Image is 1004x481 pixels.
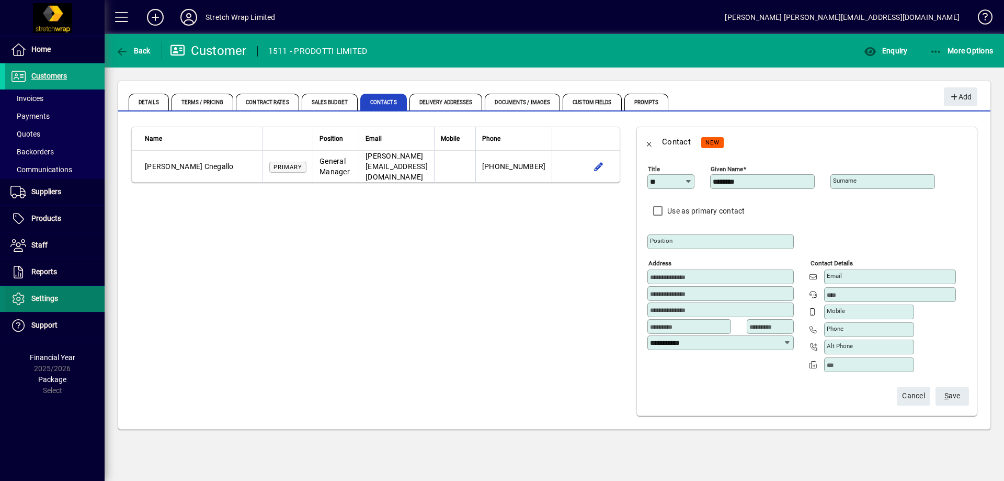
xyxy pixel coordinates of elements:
[5,37,105,63] a: Home
[31,214,61,222] span: Products
[5,232,105,259] a: Staff
[5,179,105,205] a: Suppliers
[273,164,302,171] span: Primary
[31,267,57,276] span: Reports
[366,152,428,181] span: [PERSON_NAME][EMAIL_ADDRESS][DOMAIN_NAME]
[30,353,75,362] span: Financial Year
[864,47,907,55] span: Enquiry
[10,130,40,138] span: Quotes
[320,133,343,144] span: Position
[170,42,247,59] div: Customer
[5,312,105,339] a: Support
[563,94,621,110] span: Custom Fields
[5,107,105,125] a: Payments
[145,133,162,144] span: Name
[31,321,58,329] span: Support
[827,272,842,279] mat-label: Email
[637,129,662,154] button: Back
[10,165,72,174] span: Communications
[31,45,51,53] span: Home
[360,94,407,110] span: Contacts
[302,94,358,110] span: Sales Budget
[5,143,105,161] a: Backorders
[705,139,720,146] span: NEW
[31,241,48,249] span: Staff
[949,88,972,106] span: Add
[139,8,172,27] button: Add
[441,133,460,144] span: Mobile
[409,94,483,110] span: Delivery Addresses
[650,237,672,244] mat-label: Position
[624,94,669,110] span: Prompts
[827,325,843,332] mat-label: Phone
[5,125,105,143] a: Quotes
[827,307,845,315] mat-label: Mobile
[897,387,930,406] button: Cancel
[970,2,991,36] a: Knowledge Base
[833,177,857,184] mat-label: Surname
[5,206,105,232] a: Products
[145,133,256,144] div: Name
[648,165,660,173] mat-label: Title
[725,9,960,26] div: [PERSON_NAME] [PERSON_NAME][EMAIL_ADDRESS][DOMAIN_NAME]
[482,133,500,144] span: Phone
[31,187,61,196] span: Suppliers
[10,94,43,103] span: Invoices
[129,94,169,110] span: Details
[172,8,206,27] button: Profile
[935,387,969,406] button: Save
[5,161,105,178] a: Communications
[861,41,910,60] button: Enquiry
[268,43,368,60] div: 1511 - PRODOTTI LIMITED
[482,133,546,144] div: Phone
[31,72,67,80] span: Customers
[5,286,105,312] a: Settings
[31,294,58,303] span: Settings
[366,133,428,144] div: Email
[366,133,382,144] span: Email
[206,9,276,26] div: Stretch Wrap Limited
[944,387,961,405] span: ave
[485,94,560,110] span: Documents / Images
[113,41,153,60] button: Back
[482,162,546,171] span: [PHONE_NUMBER]
[5,90,105,107] a: Invoices
[944,391,949,400] span: S
[10,112,50,120] span: Payments
[927,41,996,60] button: More Options
[827,342,853,350] mat-label: Alt Phone
[944,87,977,106] button: Add
[320,133,352,144] div: Position
[38,375,66,384] span: Package
[313,151,359,182] td: General Manager
[5,259,105,285] a: Reports
[236,94,299,110] span: Contract Rates
[145,162,202,171] span: [PERSON_NAME]
[662,133,691,150] div: Contact
[902,387,925,405] span: Cancel
[665,206,745,216] label: Use as primary contact
[116,47,151,55] span: Back
[172,94,234,110] span: Terms / Pricing
[105,41,162,60] app-page-header-button: Back
[10,148,54,156] span: Backorders
[441,133,469,144] div: Mobile
[204,162,234,171] span: Cnegallo
[711,165,743,173] mat-label: Given name
[930,47,994,55] span: More Options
